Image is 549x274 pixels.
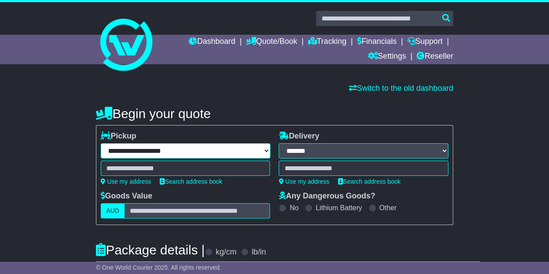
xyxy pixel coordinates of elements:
[379,204,397,212] label: Other
[101,178,151,185] a: Use my address
[349,84,453,92] a: Switch to the old dashboard
[160,178,222,185] a: Search address book
[308,35,346,50] a: Tracking
[216,248,237,257] label: kg/cm
[357,35,397,50] a: Financials
[316,204,362,212] label: Lithium Battery
[189,35,235,50] a: Dashboard
[101,191,152,201] label: Goods Value
[368,50,406,64] a: Settings
[417,50,453,64] a: Reseller
[96,106,453,121] h4: Begin your quote
[96,243,205,257] h4: Package details |
[407,35,442,50] a: Support
[246,35,297,50] a: Quote/Book
[252,248,266,257] label: lb/in
[101,203,125,218] label: AUD
[289,204,298,212] label: No
[338,178,401,185] a: Search address book
[279,191,375,201] label: Any Dangerous Goods?
[101,132,136,141] label: Pickup
[279,132,319,141] label: Delivery
[96,264,221,271] span: © One World Courier 2025. All rights reserved.
[279,178,329,185] a: Use my address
